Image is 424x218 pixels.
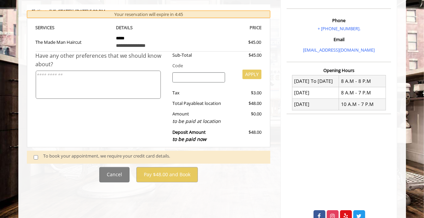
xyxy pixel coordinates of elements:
[48,8,72,14] span: , [US_STATE]
[339,87,386,98] td: 8 A.M - 7 P.M
[186,24,262,32] th: PRICE
[167,62,261,69] div: Code
[43,152,264,162] div: To book your appointment, we require your credit card details.
[167,52,230,59] div: Sub-Total
[172,129,206,143] b: Deposit Amount
[230,110,261,125] div: $0.00
[172,136,206,142] span: to be paid now
[303,47,375,53] a: [EMAIL_ADDRESS][DOMAIN_NAME]
[339,98,386,110] td: 10 A.M - 7 P.M
[32,8,106,14] b: Flatiron | [DATE] 5:20 PM
[36,52,168,69] div: Have any other preferences that we should know about?
[99,167,130,182] button: Cancel
[292,98,339,110] td: [DATE]
[27,10,271,18] div: Your reservation will expire in 4:45
[292,75,339,87] td: [DATE] To [DATE]
[230,100,261,107] div: $48.00
[200,100,221,106] span: at location
[167,110,230,125] div: Amount
[36,32,111,52] td: The Made Man Haircut
[224,39,261,46] div: $45.00
[167,100,230,107] div: Total Payable
[167,89,230,96] div: Tax
[172,117,225,125] div: to be paid at location
[230,52,261,59] div: $45.00
[36,24,111,32] th: SERVICE
[292,87,339,98] td: [DATE]
[136,167,198,182] button: Pay $48.00 and Book
[230,129,261,143] div: $48.00
[288,37,389,42] h3: Email
[288,18,389,23] h3: Phone
[287,68,391,73] h3: Opening Hours
[242,70,261,79] button: APPLY
[111,24,186,32] th: DETAILS
[230,89,261,96] div: $3.00
[52,24,55,31] span: S
[318,25,360,32] a: + [PHONE_NUMBER].
[339,75,386,87] td: 8 A.M - 8 P.M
